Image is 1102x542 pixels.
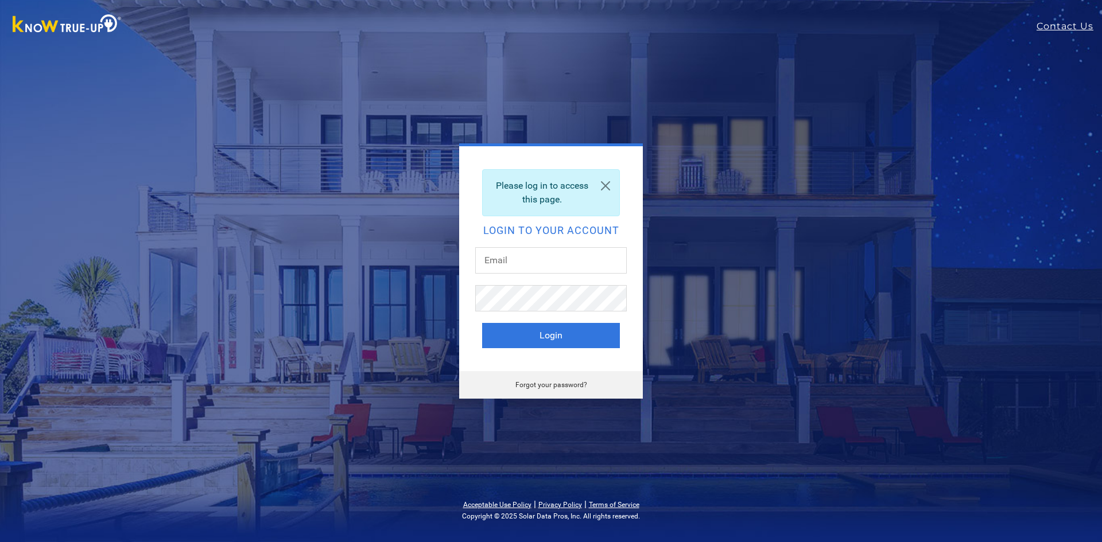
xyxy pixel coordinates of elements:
[1037,20,1102,33] a: Contact Us
[589,501,639,509] a: Terms of Service
[515,381,587,389] a: Forgot your password?
[475,247,627,274] input: Email
[538,501,582,509] a: Privacy Policy
[463,501,531,509] a: Acceptable Use Policy
[7,12,127,38] img: Know True-Up
[592,170,619,202] a: Close
[482,323,620,348] button: Login
[584,498,587,509] span: |
[482,169,620,216] div: Please log in to access this page.
[534,498,536,509] span: |
[482,225,620,236] h2: Login to your account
